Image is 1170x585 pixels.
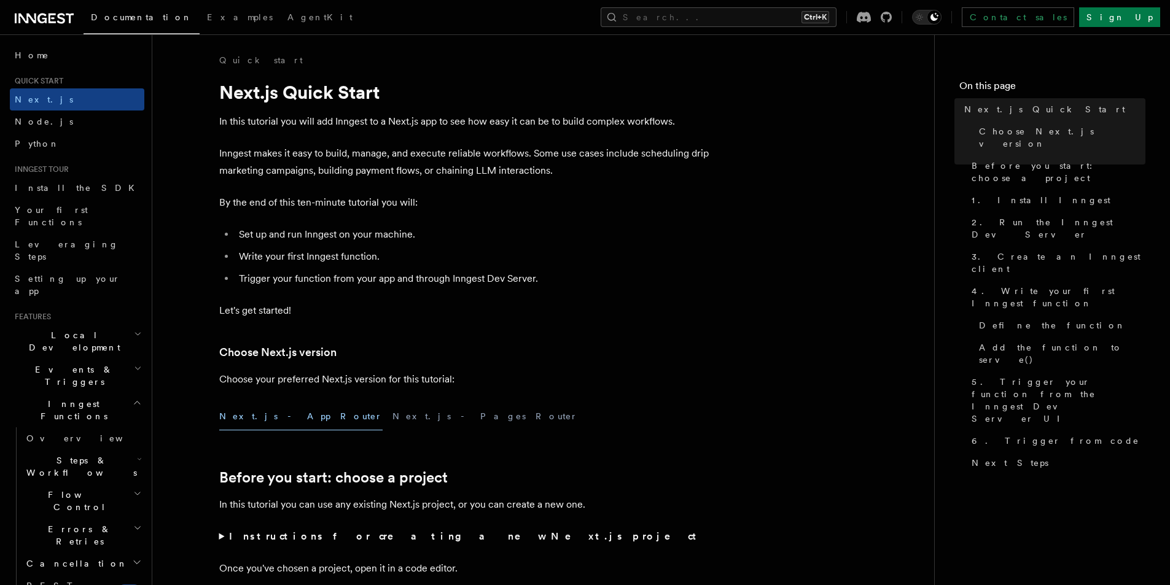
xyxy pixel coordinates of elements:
[1079,7,1160,27] a: Sign Up
[15,274,120,296] span: Setting up your app
[219,560,711,577] p: Once you've chosen a project, open it in a code editor.
[15,95,73,104] span: Next.js
[84,4,200,34] a: Documentation
[979,125,1145,150] span: Choose Next.js version
[967,246,1145,280] a: 3. Create an Inngest client
[10,88,144,110] a: Next.js
[967,280,1145,314] a: 4. Write your first Inngest function
[21,449,144,484] button: Steps & Workflows
[801,11,829,23] kbd: Ctrl+K
[979,319,1126,331] span: Define the function
[10,199,144,233] a: Your first Functions
[200,4,280,33] a: Examples
[972,435,1139,447] span: 6. Trigger from code
[10,398,133,422] span: Inngest Functions
[10,268,144,302] a: Setting up your app
[974,336,1145,371] a: Add the function to serve()
[972,160,1145,184] span: Before you start: choose a project
[979,341,1145,366] span: Add the function to serve()
[10,233,144,268] a: Leveraging Steps
[235,226,711,243] li: Set up and run Inngest on your machine.
[972,376,1145,425] span: 5. Trigger your function from the Inngest Dev Server UI
[15,239,119,262] span: Leveraging Steps
[219,403,383,430] button: Next.js - App Router
[974,120,1145,155] a: Choose Next.js version
[967,430,1145,452] a: 6. Trigger from code
[959,79,1145,98] h4: On this page
[21,518,144,552] button: Errors & Retries
[10,329,134,354] span: Local Development
[959,98,1145,120] a: Next.js Quick Start
[287,12,353,22] span: AgentKit
[219,194,711,211] p: By the end of this ten-minute tutorial you will:
[219,302,711,319] p: Let's get started!
[15,139,60,149] span: Python
[10,177,144,199] a: Install the SDK
[235,270,711,287] li: Trigger your function from your app and through Inngest Dev Server.
[912,10,942,25] button: Toggle dark mode
[21,427,144,449] a: Overview
[229,530,701,542] strong: Instructions for creating a new Next.js project
[91,12,192,22] span: Documentation
[219,528,711,545] summary: Instructions for creating a new Next.js project
[962,7,1074,27] a: Contact sales
[10,165,69,174] span: Inngest tour
[15,117,73,126] span: Node.js
[967,211,1145,246] a: 2. Run the Inngest Dev Server
[601,7,837,27] button: Search...Ctrl+K
[15,49,49,61] span: Home
[10,393,144,427] button: Inngest Functions
[219,496,711,513] p: In this tutorial you can use any existing Next.js project, or you can create a new one.
[280,4,360,33] a: AgentKit
[207,12,273,22] span: Examples
[21,454,137,479] span: Steps & Workflows
[972,194,1110,206] span: 1. Install Inngest
[972,285,1145,309] span: 4. Write your first Inngest function
[10,324,144,358] button: Local Development
[10,133,144,155] a: Python
[21,489,133,513] span: Flow Control
[10,312,51,322] span: Features
[21,552,144,575] button: Cancellation
[10,363,134,388] span: Events & Triggers
[392,403,578,430] button: Next.js - Pages Router
[972,457,1048,469] span: Next Steps
[15,205,88,227] span: Your first Functions
[10,358,144,393] button: Events & Triggers
[967,371,1145,430] a: 5. Trigger your function from the Inngest Dev Server UI
[26,433,153,443] span: Overview
[219,81,711,103] h1: Next.js Quick Start
[964,103,1125,115] span: Next.js Quick Start
[10,110,144,133] a: Node.js
[219,469,448,486] a: Before you start: choose a project
[219,113,711,130] p: In this tutorial you will add Inngest to a Next.js app to see how easy it can be to build complex...
[972,250,1145,275] span: 3. Create an Inngest client
[219,145,711,179] p: Inngest makes it easy to build, manage, and execute reliable workflows. Some use cases include sc...
[219,54,303,66] a: Quick start
[967,189,1145,211] a: 1. Install Inngest
[967,155,1145,189] a: Before you start: choose a project
[235,248,711,265] li: Write your first Inngest function.
[21,523,133,548] span: Errors & Retries
[219,344,337,361] a: Choose Next.js version
[15,183,142,193] span: Install the SDK
[967,452,1145,474] a: Next Steps
[10,76,63,86] span: Quick start
[972,216,1145,241] span: 2. Run the Inngest Dev Server
[21,557,128,570] span: Cancellation
[10,44,144,66] a: Home
[219,371,711,388] p: Choose your preferred Next.js version for this tutorial:
[21,484,144,518] button: Flow Control
[974,314,1145,336] a: Define the function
